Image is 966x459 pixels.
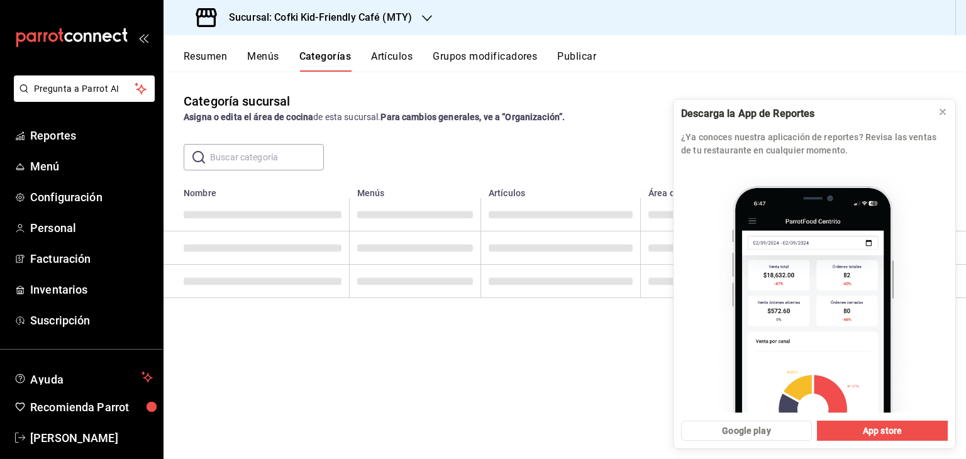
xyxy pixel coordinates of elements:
[350,180,481,198] th: Menús
[184,112,313,122] strong: Asigna o edita el área de cocina
[138,33,148,43] button: open_drawer_menu
[371,50,413,72] button: Artículos
[557,50,596,72] button: Publicar
[210,145,324,170] input: Buscar categoría
[641,180,874,198] th: Área de cocina
[30,399,153,416] span: Recomienda Parrot
[34,82,135,96] span: Pregunta a Parrot AI
[184,50,966,72] div: navigation tabs
[817,421,948,441] button: App store
[184,50,227,72] button: Resumen
[184,111,946,124] div: de esta sucursal.
[30,189,153,206] span: Configuración
[481,180,641,198] th: Artículos
[219,10,412,25] h3: Sucursal: Cofki Kid-Friendly Café (MTY)
[30,429,153,446] span: [PERSON_NAME]
[30,370,136,385] span: Ayuda
[30,312,153,329] span: Suscripción
[30,127,153,144] span: Reportes
[247,50,279,72] button: Menús
[681,421,812,441] button: Google play
[380,112,565,122] strong: Para cambios generales, ve a “Organización”.
[681,131,948,157] p: ¿Ya conoces nuestra aplicación de reportes? Revisa las ventas de tu restaurante en cualquier mome...
[9,91,155,104] a: Pregunta a Parrot AI
[433,50,537,72] button: Grupos modificadores
[184,92,290,111] div: Categoría sucursal
[863,424,902,438] span: App store
[30,250,153,267] span: Facturación
[722,424,770,438] span: Google play
[30,219,153,236] span: Personal
[164,180,966,298] table: categoriesTable
[30,158,153,175] span: Menú
[681,107,928,121] div: Descarga la App de Reportes
[164,180,350,198] th: Nombre
[14,75,155,102] button: Pregunta a Parrot AI
[681,165,948,413] img: parrot app_2.png
[299,50,352,72] button: Categorías
[30,281,153,298] span: Inventarios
